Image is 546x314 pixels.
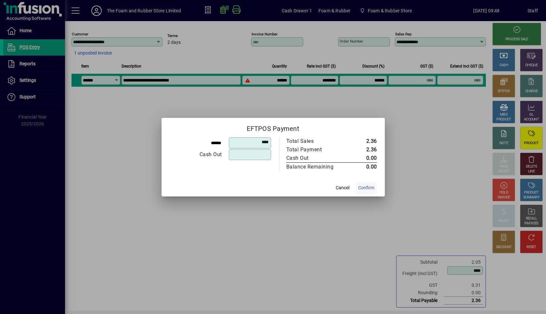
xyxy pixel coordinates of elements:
td: 0.00 [347,154,377,163]
span: Confirm [358,184,374,191]
td: 2.36 [347,137,377,145]
h2: EFTPOS Payment [162,118,385,137]
div: Balance Remaining [286,163,341,171]
button: Confirm [356,182,377,194]
td: Total Sales [286,137,347,145]
div: Cash Out [286,154,341,162]
td: 0.00 [347,162,377,171]
span: Cancel [336,184,349,191]
button: Cancel [332,182,353,194]
div: Cash Out [170,151,222,158]
td: 2.36 [347,145,377,154]
td: Total Payment [286,145,347,154]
